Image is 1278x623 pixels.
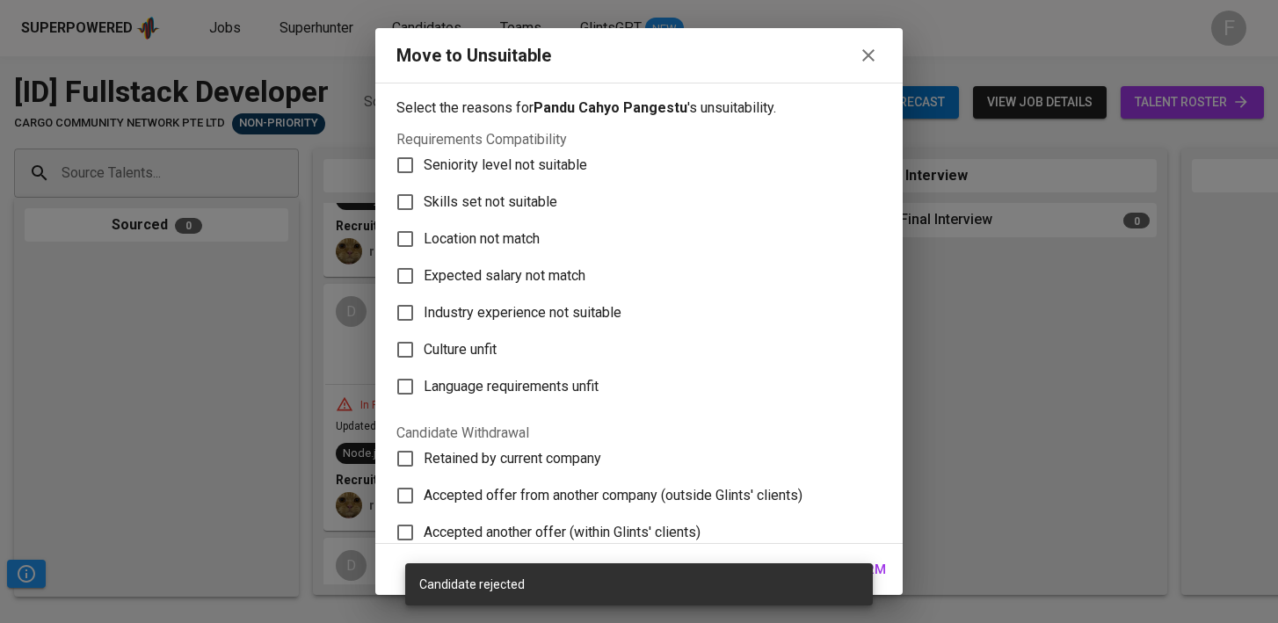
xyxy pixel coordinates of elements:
[424,155,587,176] span: Seniority level not suitable
[424,522,701,543] span: Accepted another offer (within Glints' clients)
[424,192,557,213] span: Skills set not suitable
[419,576,859,593] div: Candidate rejected
[396,133,567,147] legend: Requirements Compatibility
[424,485,802,506] span: Accepted offer from another company (outside Glints' clients)
[424,376,599,397] span: Language requirements unfit
[758,554,817,586] button: Cancel
[396,426,529,440] legend: Candidate Withdrawal
[817,551,896,588] button: Confirm
[424,228,540,250] span: Location not match
[424,448,601,469] span: Retained by current company
[534,99,687,116] b: Pandu Cahyo Pangestu
[424,302,621,323] span: Industry experience not suitable
[424,265,585,286] span: Expected salary not match
[396,98,882,119] p: Select the reasons for 's unsuitability.
[396,43,551,69] div: Move to Unsuitable
[424,339,497,360] span: Culture unfit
